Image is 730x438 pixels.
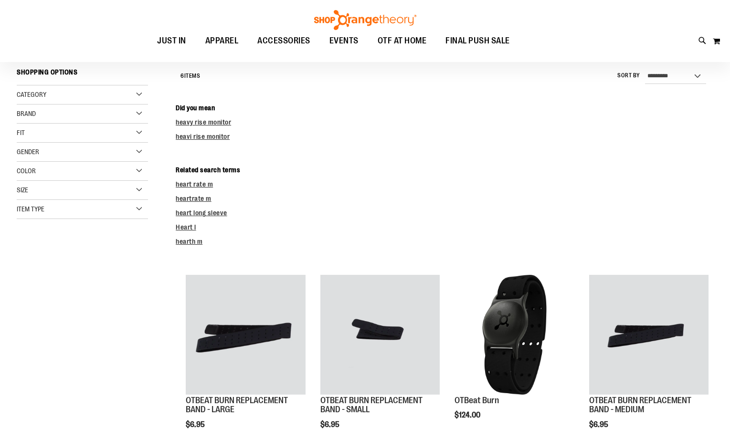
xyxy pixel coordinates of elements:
a: FINAL PUSH SALE [436,30,519,52]
img: OTBEAT BURN REPLACEMENT BAND - SMALL [320,275,440,394]
a: heart rate m [176,180,213,188]
span: Item Type [17,205,44,213]
span: Fit [17,129,25,136]
h2: Items [180,69,200,83]
a: OTBEAT BURN REPLACEMENT BAND - LARGE [186,275,305,396]
strong: Shopping Options [17,64,148,85]
span: $124.00 [455,411,482,419]
a: heavi rise monitor [176,133,230,140]
span: $6.95 [589,420,610,429]
dt: Did you mean [176,103,713,113]
label: Sort By [617,72,640,80]
a: heart long sleeve [176,209,227,217]
a: hearth m [176,238,202,245]
a: OTBeat Burn [455,396,499,405]
span: Brand [17,110,36,117]
span: FINAL PUSH SALE [445,30,510,52]
span: Size [17,186,28,194]
a: heavy rise monitor [176,118,231,126]
a: OTBEAT BURN REPLACEMENT BAND - SMALL [320,396,423,415]
img: OTBEAT BURN REPLACEMENT BAND - MEDIUM [589,275,709,394]
span: Color [17,167,36,175]
span: $6.95 [320,420,341,429]
img: Main view of OTBeat Burn 6.0-C [455,275,574,394]
a: Main view of OTBeat Burn 6.0-C [455,275,574,396]
span: $6.95 [186,420,206,429]
span: ACCESSORIES [257,30,310,52]
span: EVENTS [329,30,359,52]
span: Category [17,91,46,98]
a: OTBEAT BURN REPLACEMENT BAND - SMALL [320,275,440,396]
a: OTBEAT BURN REPLACEMENT BAND - MEDIUM [589,275,709,396]
a: APPAREL [196,30,248,52]
a: Heart l [176,223,196,231]
span: Gender [17,148,39,156]
span: JUST IN [157,30,186,52]
a: OTBEAT BURN REPLACEMENT BAND - LARGE [186,396,288,415]
span: 6 [180,73,184,79]
span: APPAREL [205,30,239,52]
a: heartrate m [176,195,212,202]
img: Shop Orangetheory [313,10,418,30]
img: OTBEAT BURN REPLACEMENT BAND - LARGE [186,275,305,394]
a: OTF AT HOME [368,30,436,52]
a: OTBEAT BURN REPLACEMENT BAND - MEDIUM [589,396,691,415]
dt: Related search terms [176,165,713,175]
a: JUST IN [148,30,196,52]
a: ACCESSORIES [248,30,320,52]
span: OTF AT HOME [378,30,427,52]
a: EVENTS [320,30,368,52]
